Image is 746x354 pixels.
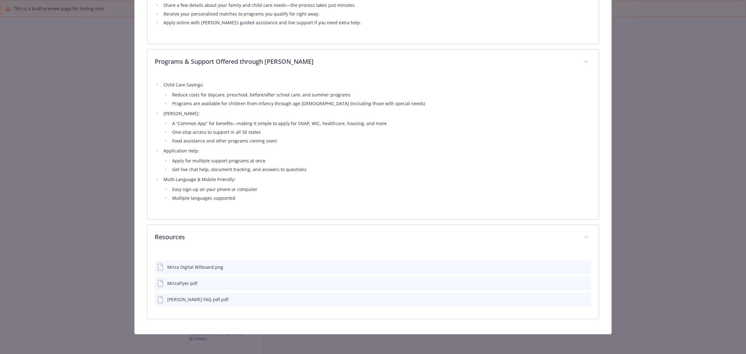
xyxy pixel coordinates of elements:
li: Programs are available for children from infancy through age [DEMOGRAPHIC_DATA] (including those ... [170,100,591,107]
div: Programs & Support Offered through [PERSON_NAME] [147,49,599,75]
div: Resources [147,225,599,250]
button: preview file [583,296,589,303]
li: Apply for multiple support programs at once [170,157,591,165]
li: Multi-Language & Mobile Friendly: [162,176,591,202]
li: One-stop access to support in all 50 states [170,128,591,136]
li: Reduce costs for daycare, preschool, before/after school care, and summer programs [170,91,591,99]
div: Programs & Support Offered through [PERSON_NAME] [147,75,599,219]
li: A “Common App” for benefits—making it simple to apply for SNAP, WIC, healthcare, housing, and more [170,120,591,127]
li: Application Help: [162,147,591,173]
div: [PERSON_NAME] FAQ pdf.pdf [167,296,228,303]
li: Multiple languages supported [170,194,591,202]
button: preview file [583,280,589,286]
button: download file [573,296,578,303]
li: Receive your personalized matches to programs you qualify for right away. [162,10,591,18]
li: Easy sign-up on your phone or computer [170,186,591,193]
div: MirzaFlyer.pdf [167,280,197,286]
div: Mirza Digital Billboard.png [167,264,223,270]
button: preview file [583,264,589,270]
li: Child Care Savings: [162,81,591,107]
li: Share a few details about your family and child care needs—the process takes just minutes. [162,2,591,9]
li: Apply online with [PERSON_NAME]’s guided assistance and live support if you need extra help. [162,19,591,26]
li: Get live chat help, document tracking, and answers to questions [170,166,591,173]
div: Resources [147,250,599,319]
button: download file [573,264,578,270]
li: [PERSON_NAME]: [162,110,591,145]
p: Programs & Support Offered through [PERSON_NAME] [155,57,576,66]
button: download file [573,280,578,286]
li: Food assistance and other programs coming soon! [170,137,591,145]
p: Resources [155,232,576,242]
